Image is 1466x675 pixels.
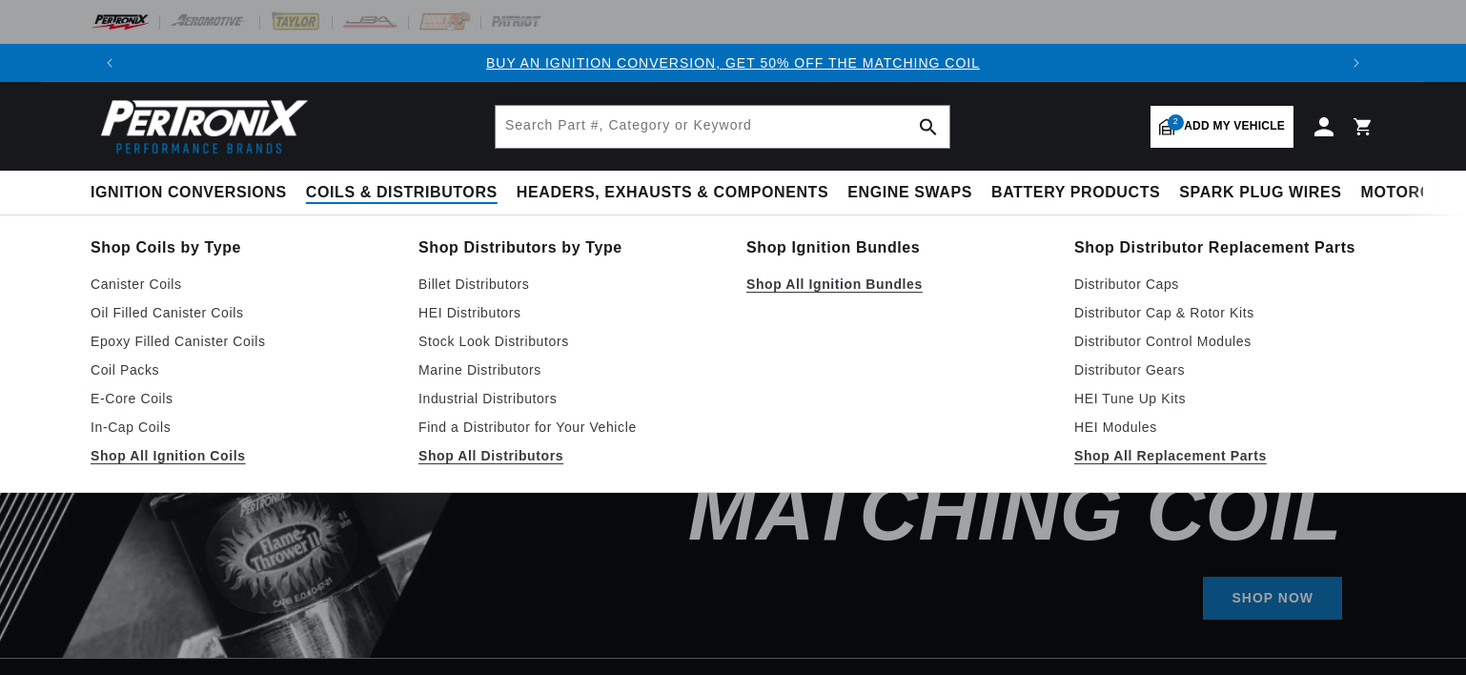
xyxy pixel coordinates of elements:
[418,416,720,439] a: Find a Distributor for Your Vehicle
[1150,106,1293,148] a: 2Add my vehicle
[91,183,287,203] span: Ignition Conversions
[991,183,1160,203] span: Battery Products
[1179,183,1341,203] span: Spark Plug Wires
[1203,577,1342,620] a: SHOP NOW
[418,358,720,381] a: Marine Distributors
[527,271,1342,546] h2: Buy an Ignition Conversion, Get 50% off the Matching Coil
[418,235,720,261] a: Shop Distributors by Type
[1074,416,1375,439] a: HEI Modules
[91,387,392,410] a: E-Core Coils
[91,330,392,353] a: Epoxy Filled Canister Coils
[129,52,1337,73] div: Announcement
[907,106,949,148] button: search button
[1074,301,1375,324] a: Distributor Cap & Rotor Kits
[1074,273,1375,296] a: Distributor Caps
[847,183,972,203] span: Engine Swaps
[418,444,720,467] a: Shop All Distributors
[746,235,1048,261] a: Shop Ignition Bundles
[496,106,949,148] input: Search Part #, Category or Keyword
[507,171,838,215] summary: Headers, Exhausts & Components
[91,171,296,215] summary: Ignition Conversions
[91,93,310,159] img: Pertronix
[486,55,980,71] a: BUY AN IGNITION CONVERSION, GET 50% OFF THE MATCHING COIL
[1170,171,1351,215] summary: Spark Plug Wires
[306,183,498,203] span: Coils & Distributors
[418,330,720,353] a: Stock Look Distributors
[1074,444,1375,467] a: Shop All Replacement Parts
[418,301,720,324] a: HEI Distributors
[982,171,1170,215] summary: Battery Products
[1074,330,1375,353] a: Distributor Control Modules
[1337,44,1375,82] button: Translation missing: en.sections.announcements.next_announcement
[1074,235,1375,261] a: Shop Distributor Replacement Parts
[91,44,129,82] button: Translation missing: en.sections.announcements.previous_announcement
[517,183,828,203] span: Headers, Exhausts & Components
[91,358,392,381] a: Coil Packs
[129,52,1337,73] div: 1 of 3
[1074,387,1375,410] a: HEI Tune Up Kits
[1184,117,1285,135] span: Add my vehicle
[43,44,1423,82] slideshow-component: Translation missing: en.sections.announcements.announcement_bar
[91,273,392,296] a: Canister Coils
[418,387,720,410] a: Industrial Distributors
[746,273,1048,296] a: Shop All Ignition Bundles
[91,416,392,439] a: In-Cap Coils
[1074,358,1375,381] a: Distributor Gears
[91,235,392,261] a: Shop Coils by Type
[296,171,507,215] summary: Coils & Distributors
[838,171,982,215] summary: Engine Swaps
[91,301,392,324] a: Oil Filled Canister Coils
[91,444,392,467] a: Shop All Ignition Coils
[418,273,720,296] a: Billet Distributors
[1168,114,1184,131] span: 2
